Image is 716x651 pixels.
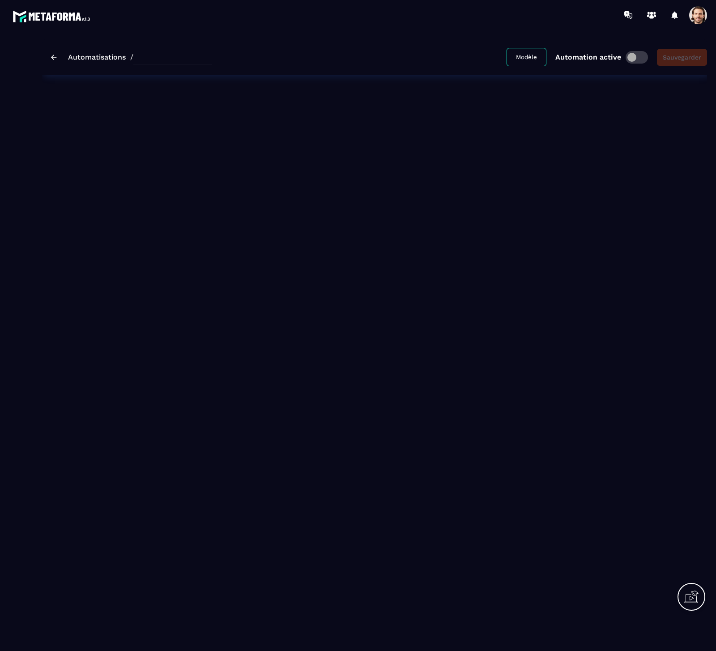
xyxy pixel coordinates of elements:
[13,8,93,25] img: logo
[555,53,621,61] p: Automation active
[507,48,546,66] button: Modèle
[130,53,133,61] span: /
[51,55,57,60] img: arrow
[68,53,126,61] a: Automatisations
